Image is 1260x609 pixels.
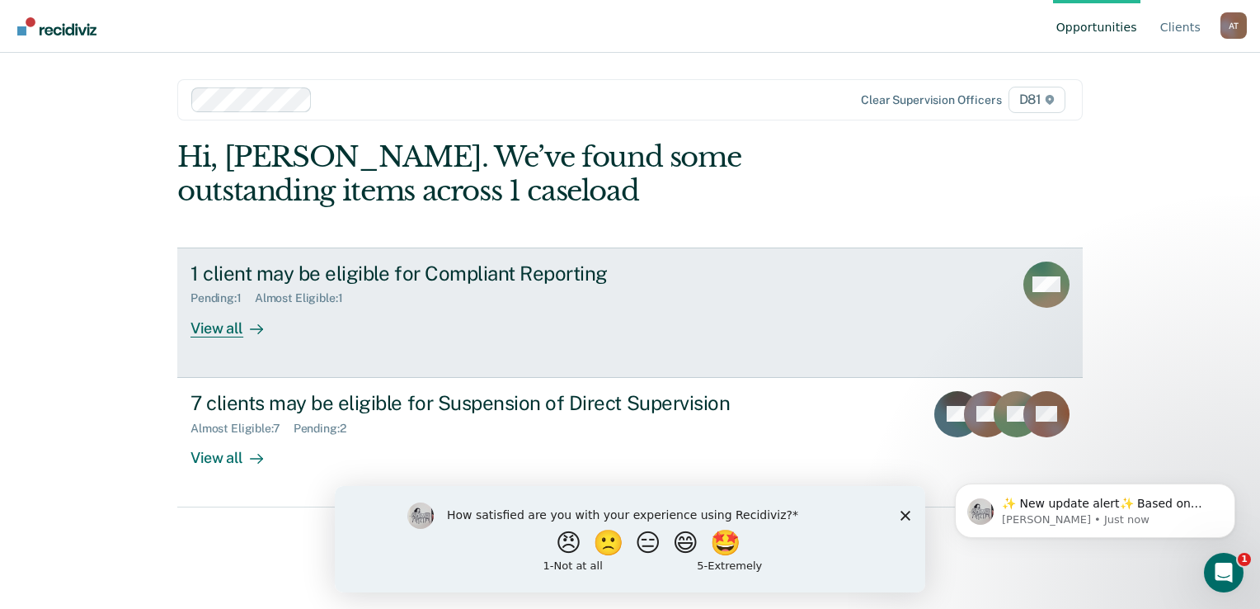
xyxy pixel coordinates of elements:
iframe: Intercom notifications message [930,449,1260,564]
div: View all [190,305,283,338]
span: ✨ New update alert✨ Based on your feedback, we've made a few updates we wanted to share. 1. We ha... [72,48,284,373]
div: Pending : 1 [190,291,255,305]
span: D81 [1008,87,1065,113]
div: Almost Eligible : 1 [255,291,356,305]
p: Message from Kim, sent Just now [72,64,284,78]
iframe: Survey by Kim from Recidiviz [335,486,925,592]
div: Clear supervision officers [861,93,1001,107]
div: A T [1220,12,1247,39]
span: 1 [1238,553,1251,566]
div: View all [190,435,283,467]
iframe: Intercom live chat [1204,553,1244,592]
button: Profile dropdown button [1220,12,1247,39]
div: Pending : 2 [294,422,360,436]
a: 1 client may be eligible for Compliant ReportingPending:1Almost Eligible:1View all [177,248,1083,378]
img: Recidiviz [17,17,96,35]
div: Almost Eligible : 7 [190,422,294,436]
div: Hi, [PERSON_NAME]. We’ve found some outstanding items across 1 caseload [177,140,901,208]
a: 7 clients may be eligible for Suspension of Direct SupervisionAlmost Eligible:7Pending:2View all [177,378,1083,507]
div: 1 client may be eligible for Compliant Reporting [190,262,769,286]
div: 7 clients may be eligible for Suspension of Direct Supervision [190,391,769,415]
